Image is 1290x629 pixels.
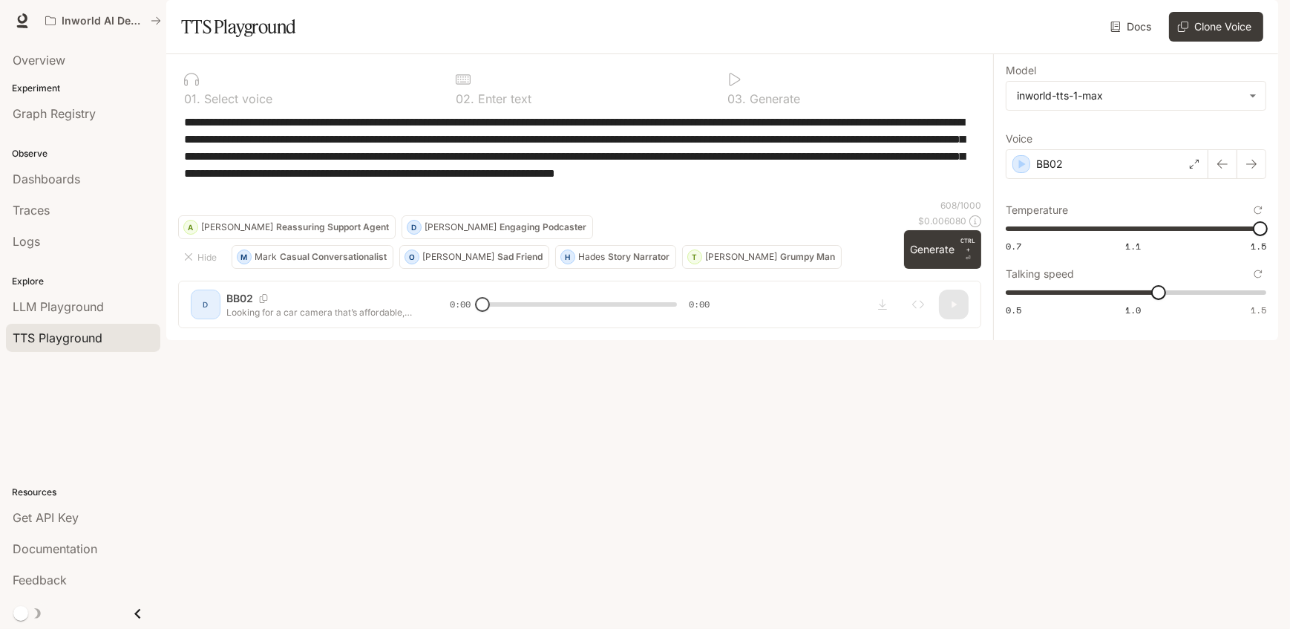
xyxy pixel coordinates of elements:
button: A[PERSON_NAME]Reassuring Support Agent [178,215,396,239]
p: Voice [1006,134,1032,144]
button: MMarkCasual Conversationalist [232,245,393,269]
p: Hades [578,252,605,261]
h1: TTS Playground [181,12,296,42]
p: Reassuring Support Agent [276,223,389,232]
span: 0.5 [1006,304,1021,316]
p: Generate [746,93,800,105]
p: 0 2 . [456,93,474,105]
span: 1.5 [1251,240,1266,252]
p: Story Narrator [608,252,669,261]
div: H [561,245,574,269]
p: Model [1006,65,1036,76]
p: Grumpy Man [780,252,835,261]
p: [PERSON_NAME] [705,252,777,261]
span: 1.0 [1125,304,1141,316]
p: Inworld AI Demos [62,15,145,27]
p: Casual Conversationalist [280,252,387,261]
button: All workspaces [39,6,168,36]
button: O[PERSON_NAME]Sad Friend [399,245,549,269]
button: Reset to default [1250,266,1266,282]
p: 0 1 . [184,93,200,105]
p: 0 3 . [727,93,746,105]
div: M [238,245,251,269]
button: GenerateCTRL +⏎ [904,230,981,269]
p: Select voice [200,93,272,105]
button: Hide [178,245,226,269]
span: 1.1 [1125,240,1141,252]
p: Talking speed [1006,269,1074,279]
button: Clone Voice [1169,12,1263,42]
p: Sad Friend [497,252,543,261]
p: CTRL + [960,236,975,254]
div: A [184,215,197,239]
div: inworld-tts-1-max [1006,82,1266,110]
p: Mark [255,252,277,261]
a: Docs [1107,12,1157,42]
p: BB02 [1036,157,1063,172]
div: O [405,245,419,269]
button: D[PERSON_NAME]Engaging Podcaster [402,215,593,239]
button: T[PERSON_NAME]Grumpy Man [682,245,842,269]
button: Reset to default [1250,202,1266,218]
p: ⏎ [960,236,975,263]
p: [PERSON_NAME] [201,223,273,232]
p: Temperature [1006,205,1068,215]
div: inworld-tts-1-max [1017,88,1242,103]
p: [PERSON_NAME] [425,223,497,232]
p: [PERSON_NAME] [422,252,494,261]
p: Engaging Podcaster [500,223,586,232]
p: Enter text [474,93,531,105]
button: HHadesStory Narrator [555,245,676,269]
span: 0.7 [1006,240,1021,252]
div: D [407,215,421,239]
div: T [688,245,701,269]
span: 1.5 [1251,304,1266,316]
